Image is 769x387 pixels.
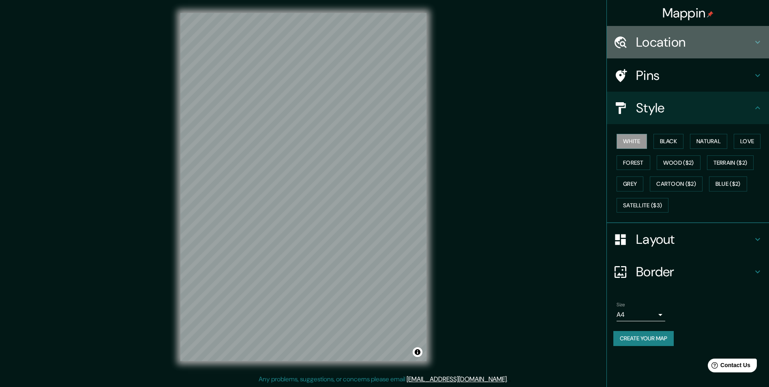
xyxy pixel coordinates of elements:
button: Toggle attribution [413,347,422,357]
button: Terrain ($2) [707,155,754,170]
a: [EMAIL_ADDRESS][DOMAIN_NAME] [407,375,507,383]
h4: Location [636,34,753,50]
canvas: Map [180,13,426,361]
h4: Layout [636,231,753,247]
div: Location [607,26,769,58]
div: . [509,374,511,384]
button: Forest [617,155,650,170]
label: Size [617,301,625,308]
button: Wood ($2) [657,155,700,170]
button: Satellite ($3) [617,198,668,213]
div: Pins [607,59,769,92]
h4: Border [636,264,753,280]
button: Black [653,134,684,149]
h4: Mappin [662,5,714,21]
button: Blue ($2) [709,176,747,191]
div: . [508,374,509,384]
button: Cartoon ($2) [650,176,703,191]
button: Natural [690,134,727,149]
iframe: Help widget launcher [697,355,760,378]
div: Layout [607,223,769,256]
h4: Pins [636,67,753,84]
div: Style [607,92,769,124]
button: Love [734,134,760,149]
button: White [617,134,647,149]
img: pin-icon.png [707,11,713,17]
div: A4 [617,308,665,321]
button: Grey [617,176,643,191]
button: Create your map [613,331,674,346]
p: Any problems, suggestions, or concerns please email . [259,374,508,384]
h4: Style [636,100,753,116]
div: Border [607,256,769,288]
